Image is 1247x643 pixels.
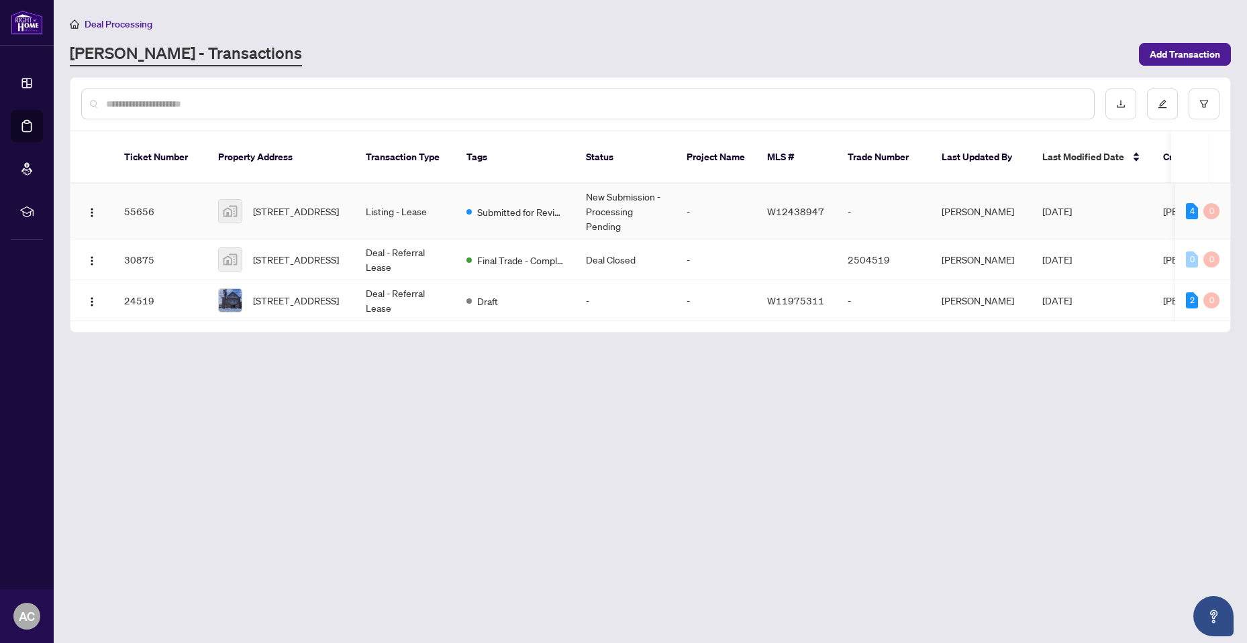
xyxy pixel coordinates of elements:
[676,280,756,321] td: -
[931,280,1032,321] td: [PERSON_NAME]
[676,184,756,239] td: -
[575,239,676,280] td: Deal Closed
[87,207,97,218] img: Logo
[207,131,355,184] th: Property Address
[931,239,1032,280] td: [PERSON_NAME]
[456,131,575,184] th: Tags
[931,184,1032,239] td: [PERSON_NAME]
[1116,99,1126,109] span: download
[11,10,43,35] img: logo
[1186,203,1198,219] div: 4
[1158,99,1167,109] span: edit
[676,239,756,280] td: -
[355,184,456,239] td: Listing - Lease
[1152,131,1233,184] th: Created By
[1203,292,1219,308] div: 0
[837,184,931,239] td: -
[253,293,339,308] span: [STREET_ADDRESS]
[355,280,456,321] td: Deal - Referral Lease
[70,42,302,66] a: [PERSON_NAME] - Transactions
[87,296,97,307] img: Logo
[81,200,103,222] button: Logo
[1193,596,1234,636] button: Open asap
[85,18,152,30] span: Deal Processing
[756,131,837,184] th: MLS #
[113,184,207,239] td: 55656
[1189,89,1219,119] button: filter
[1186,292,1198,308] div: 2
[837,239,931,280] td: 2504519
[219,200,242,223] img: thumbnail-img
[219,248,242,271] img: thumbnail-img
[219,289,242,312] img: thumbnail-img
[81,249,103,270] button: Logo
[477,294,498,308] span: Draft
[931,131,1032,184] th: Last Updated By
[1042,150,1124,164] span: Last Modified Date
[87,255,97,266] img: Logo
[1147,89,1178,119] button: edit
[1042,294,1072,306] span: [DATE]
[837,280,931,321] td: -
[1163,294,1236,306] span: [PERSON_NAME]
[477,204,564,219] span: Submitted for Review
[70,19,79,29] span: home
[1139,43,1231,66] button: Add Transaction
[676,131,756,184] th: Project Name
[253,252,339,267] span: [STREET_ADDRESS]
[1042,205,1072,217] span: [DATE]
[575,131,676,184] th: Status
[253,204,339,219] span: [STREET_ADDRESS]
[113,131,207,184] th: Ticket Number
[1042,253,1072,266] span: [DATE]
[1150,44,1220,65] span: Add Transaction
[355,239,456,280] td: Deal - Referral Lease
[1199,99,1209,109] span: filter
[1203,203,1219,219] div: 0
[575,280,676,321] td: -
[113,239,207,280] td: 30875
[575,184,676,239] td: New Submission - Processing Pending
[1032,131,1152,184] th: Last Modified Date
[767,205,824,217] span: W12438947
[19,607,35,626] span: AC
[81,290,103,311] button: Logo
[477,253,564,268] span: Final Trade - Completed
[1186,251,1198,268] div: 0
[1163,205,1236,217] span: [PERSON_NAME]
[113,280,207,321] td: 24519
[767,294,824,306] span: W11975311
[1203,251,1219,268] div: 0
[1163,253,1236,266] span: [PERSON_NAME]
[837,131,931,184] th: Trade Number
[355,131,456,184] th: Transaction Type
[1105,89,1136,119] button: download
